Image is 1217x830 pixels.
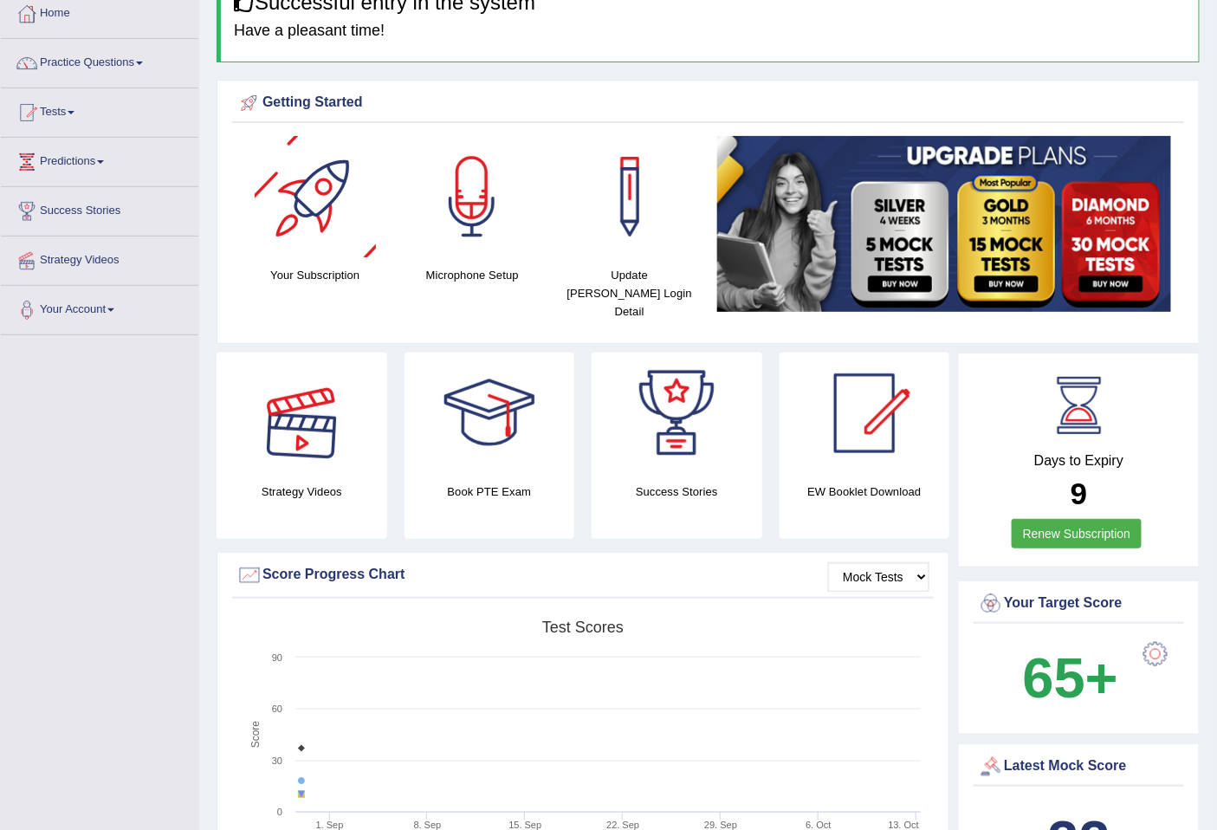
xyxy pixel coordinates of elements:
tspan: 29. Sep [704,820,737,830]
tspan: 13. Oct [889,820,919,830]
div: Getting Started [236,90,1180,116]
tspan: 1. Sep [316,820,344,830]
h4: Days to Expiry [978,453,1180,469]
b: 65+ [1023,646,1118,710]
a: Predictions [1,138,198,181]
text: 60 [272,704,282,714]
a: Practice Questions [1,39,198,82]
b: 9 [1071,477,1087,510]
tspan: 15. Sep [508,820,541,830]
h4: EW Booklet Download [780,483,950,501]
h4: Book PTE Exam [405,483,575,501]
text: 0 [277,807,282,817]
a: Strategy Videos [1,237,198,280]
a: Renew Subscription [1012,519,1143,548]
h4: Have a pleasant time! [234,23,1186,40]
h4: Success Stories [592,483,762,501]
div: Score Progress Chart [236,562,929,588]
a: Your Account [1,286,198,329]
h4: Your Subscription [245,266,385,284]
tspan: 22. Sep [606,820,639,830]
text: 90 [272,652,282,663]
h4: Microphone Setup [403,266,543,284]
a: Success Stories [1,187,198,230]
tspan: 8. Sep [414,820,442,830]
h4: Update [PERSON_NAME] Login Detail [560,266,700,321]
tspan: 6. Oct [806,820,831,830]
tspan: Score [249,721,262,749]
text: 30 [272,755,282,766]
tspan: Test scores [542,619,624,636]
h4: Strategy Videos [217,483,387,501]
div: Latest Mock Score [978,754,1180,780]
a: Tests [1,88,198,132]
div: Your Target Score [978,591,1180,617]
img: small5.jpg [717,136,1172,312]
